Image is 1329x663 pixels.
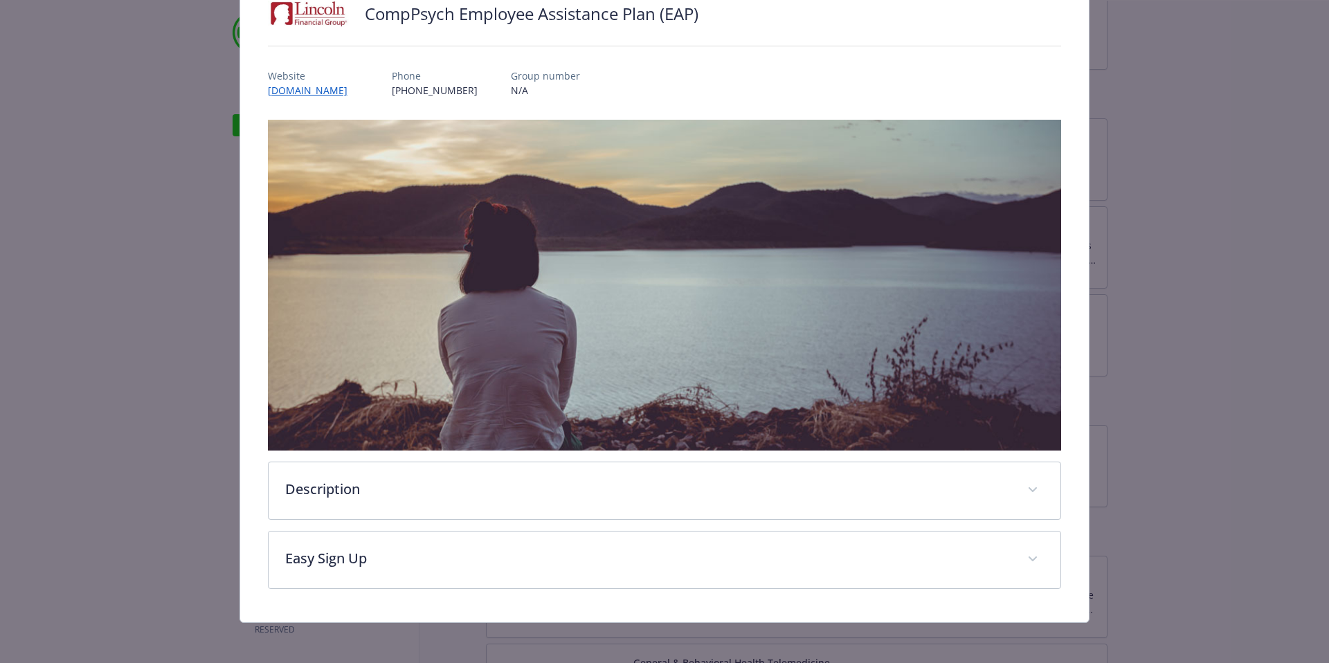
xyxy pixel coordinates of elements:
[268,120,1062,451] img: banner
[268,69,359,83] p: Website
[269,462,1061,519] div: Description
[285,479,1011,500] p: Description
[392,69,478,83] p: Phone
[392,83,478,98] p: [PHONE_NUMBER]
[511,69,580,83] p: Group number
[285,548,1011,569] p: Easy Sign Up
[268,84,359,97] a: [DOMAIN_NAME]
[365,2,698,26] h2: CompPsych Employee Assistance Plan (EAP)
[511,83,580,98] p: N/A
[269,532,1061,588] div: Easy Sign Up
